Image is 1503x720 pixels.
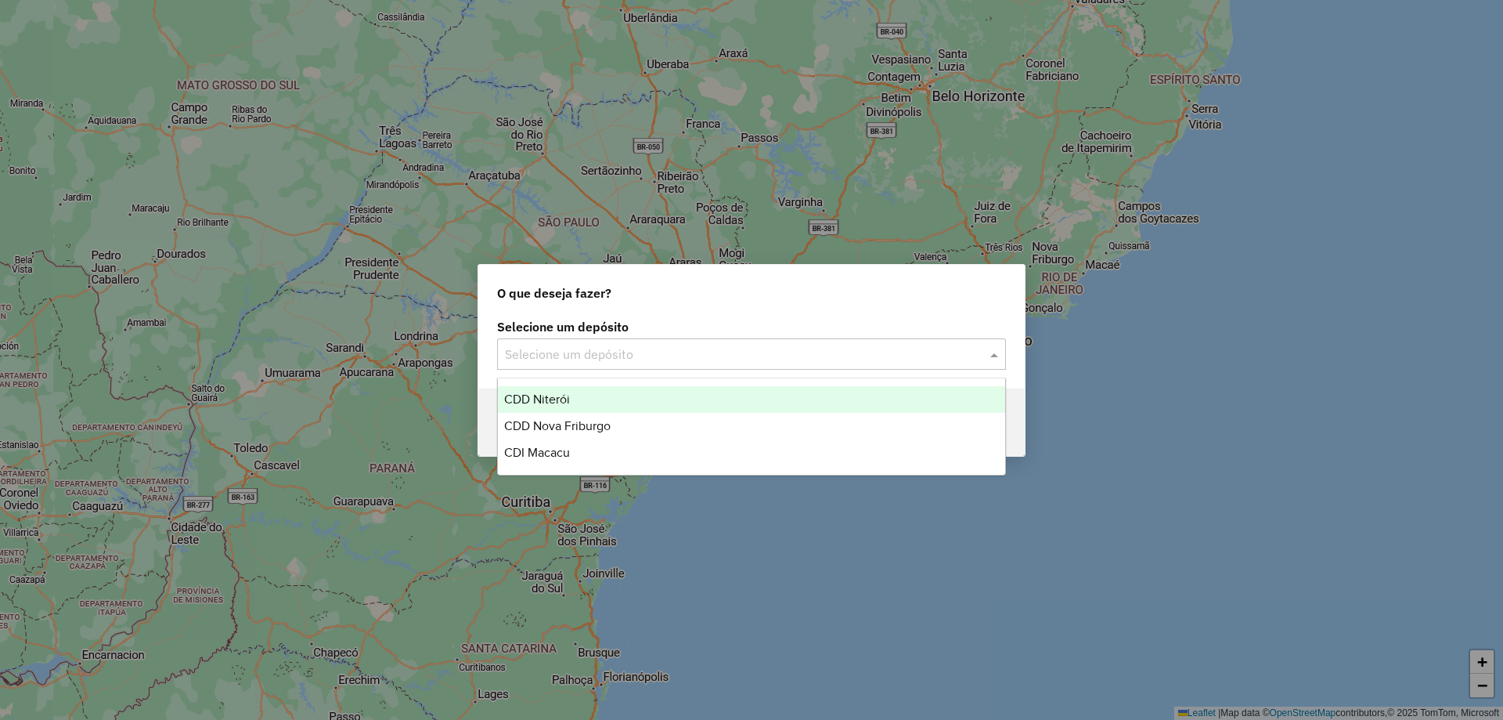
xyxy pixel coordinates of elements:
ng-dropdown-panel: Options list [497,378,1006,476]
label: Selecione um depósito [497,317,1006,336]
span: O que deseja fazer? [497,284,611,302]
span: CDD Nova Friburgo [504,419,611,432]
span: CDD Niterói [504,393,570,406]
span: CDI Macacu [504,446,570,459]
